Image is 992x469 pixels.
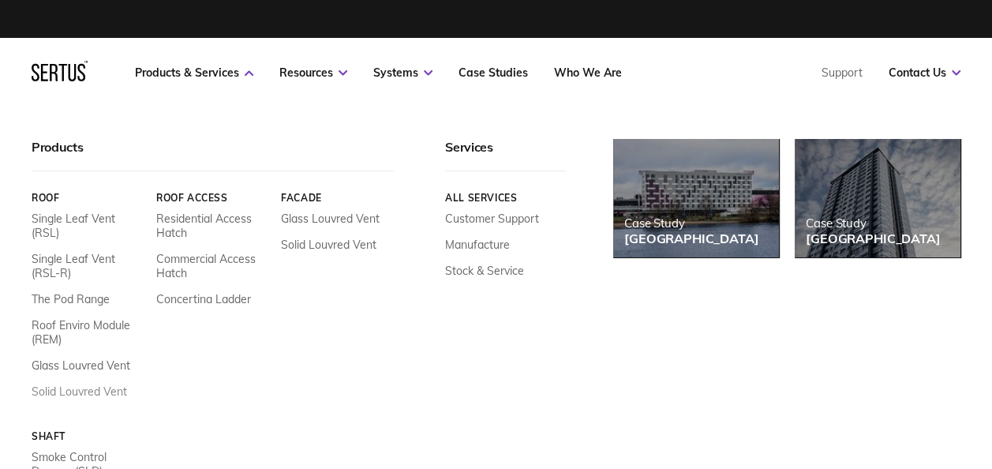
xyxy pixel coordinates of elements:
[624,231,758,246] div: [GEOGRAPHIC_DATA]
[554,66,622,80] a: Who We Are
[32,192,144,204] a: Roof
[445,192,566,204] a: All services
[613,139,779,257] a: Case Study[GEOGRAPHIC_DATA]
[806,216,940,231] div: Case Study
[806,231,940,246] div: [GEOGRAPHIC_DATA]
[624,216,758,231] div: Case Study
[281,192,394,204] a: Facade
[822,66,863,80] a: Support
[445,264,524,278] a: Stock & Service
[156,252,269,280] a: Commercial Access Hatch
[156,212,269,240] a: Residential Access Hatch
[913,393,992,469] iframe: Chat Widget
[32,292,110,306] a: The Pod Range
[459,66,528,80] a: Case Studies
[445,139,566,171] div: Services
[156,292,251,306] a: Concertina Ladder
[445,238,510,252] a: Manufacture
[32,318,144,347] a: Roof Enviro Module (REM)
[795,139,960,257] a: Case Study[GEOGRAPHIC_DATA]
[889,66,960,80] a: Contact Us
[373,66,432,80] a: Systems
[32,252,144,280] a: Single Leaf Vent (RSL-R)
[32,212,144,240] a: Single Leaf Vent (RSL)
[32,358,130,373] a: Glass Louvred Vent
[156,192,269,204] a: Roof Access
[445,212,539,226] a: Customer Support
[281,238,376,252] a: Solid Louvred Vent
[32,385,127,399] a: Solid Louvred Vent
[32,430,144,442] a: Shaft
[281,212,380,226] a: Glass Louvred Vent
[32,139,394,171] div: Products
[135,66,253,80] a: Products & Services
[279,66,347,80] a: Resources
